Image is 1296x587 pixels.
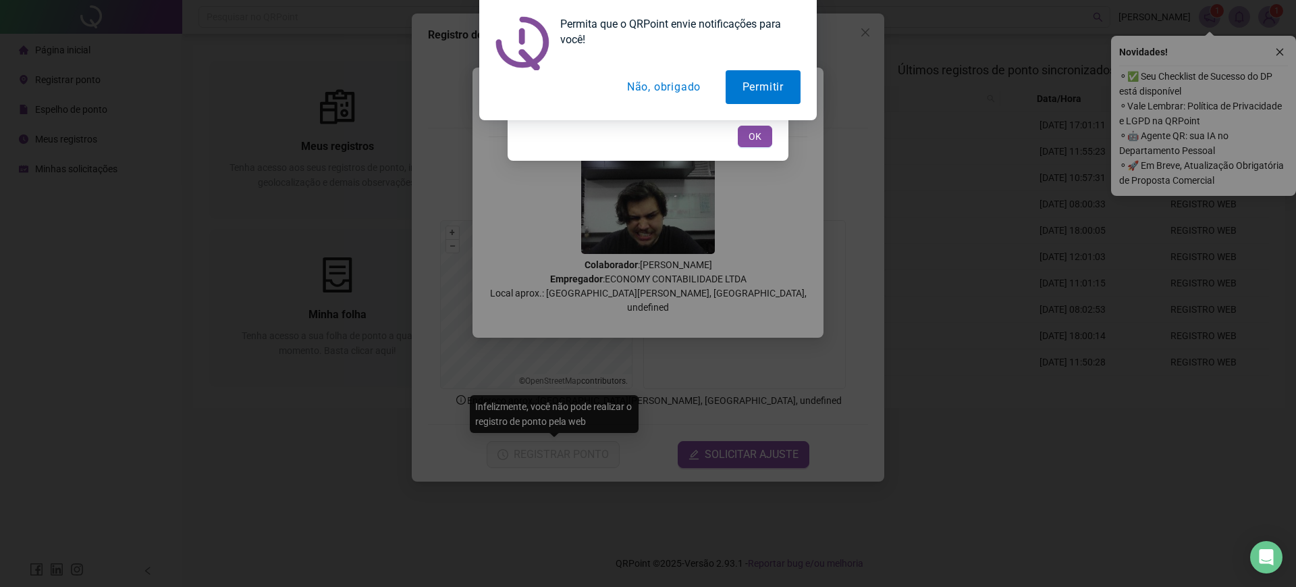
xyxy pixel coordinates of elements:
[1250,541,1282,573] div: Open Intercom Messenger
[726,70,801,104] button: Permitir
[738,126,772,147] button: OK
[495,16,549,70] img: notification icon
[549,16,801,47] div: Permita que o QRPoint envie notificações para você!
[749,129,761,144] span: OK
[610,70,718,104] button: Não, obrigado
